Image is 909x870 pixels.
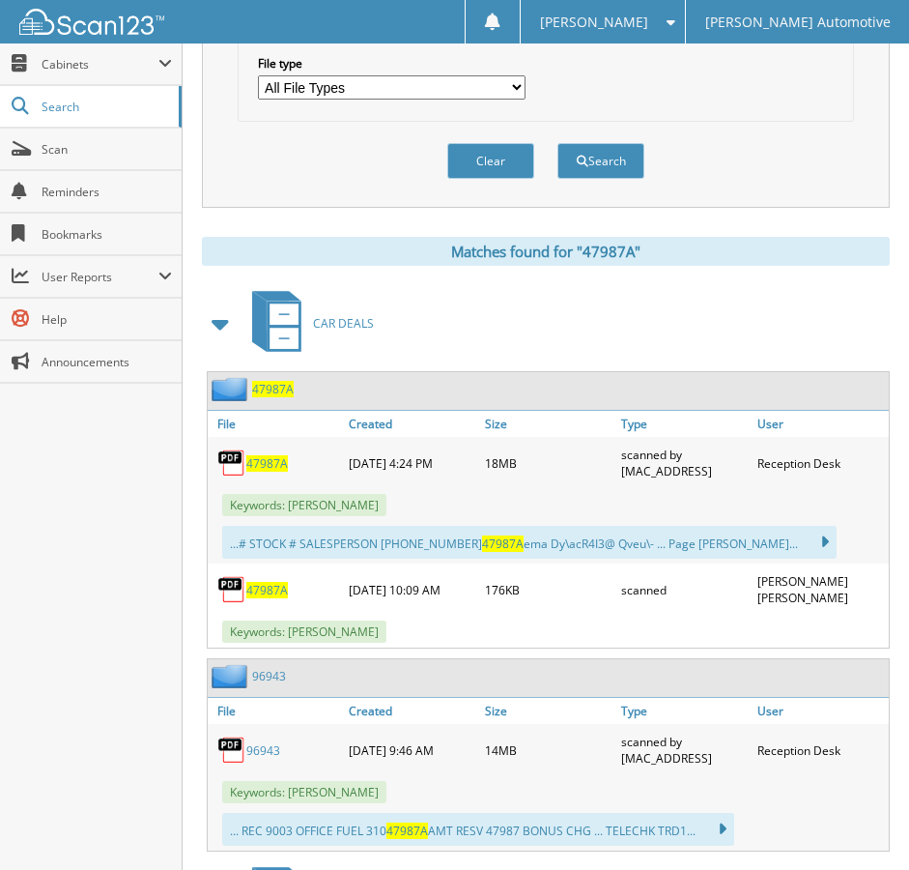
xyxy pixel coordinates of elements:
[246,582,288,598] a: 47987A
[753,729,889,771] div: Reception Desk
[42,311,172,328] span: Help
[217,736,246,765] img: PDF.png
[480,729,616,771] div: 14MB
[222,813,734,846] div: ... REC 9003 OFFICE FUEL 310 AMT RESV 47987 BONUS CHG ... TELECHK TRD1...
[753,411,889,437] a: User
[482,536,524,552] span: 47987A
[616,411,753,437] a: Type
[212,377,252,401] img: folder2.png
[208,411,344,437] a: File
[480,442,616,484] div: 18MB
[42,184,172,200] span: Reminders
[753,698,889,724] a: User
[480,568,616,611] div: 176KB
[42,226,172,243] span: Bookmarks
[447,143,534,179] button: Clear
[246,455,288,472] a: 47987A
[344,442,480,484] div: [DATE] 4:24 PM
[812,777,909,870] iframe: Chat Widget
[252,381,294,397] a: 47987A
[42,141,172,158] span: Scan
[753,568,889,611] div: [PERSON_NAME] [PERSON_NAME]
[252,668,286,684] a: 96943
[212,664,252,688] img: folder2.png
[344,411,480,437] a: Created
[616,442,753,484] div: scanned by [MAC_ADDRESS]
[313,315,374,332] span: CAR DEALS
[222,526,837,559] div: ...# STOCK # SALESPERSON [PHONE_NUMBER] ema Dy\acR4I3@ Qveu\- ... Page [PERSON_NAME]...
[217,575,246,604] img: PDF.png
[344,568,480,611] div: [DATE] 10:09 AM
[386,823,428,839] span: 47987A
[616,729,753,771] div: scanned by [MAC_ADDRESS]
[222,621,386,643] span: Keywords: [PERSON_NAME]
[258,55,526,72] label: File type
[246,742,280,759] a: 96943
[557,143,644,179] button: Search
[202,237,890,266] div: Matches found for "47987A"
[222,781,386,803] span: Keywords: [PERSON_NAME]
[616,698,753,724] a: Type
[480,698,616,724] a: Size
[753,442,889,484] div: Reception Desk
[241,285,374,362] a: CAR DEALS
[344,698,480,724] a: Created
[217,449,246,478] img: PDF.png
[208,698,344,724] a: File
[19,9,164,35] img: scan123-logo-white.svg
[42,354,172,370] span: Announcements
[344,729,480,771] div: [DATE] 9:46 AM
[480,411,616,437] a: Size
[616,568,753,611] div: scanned
[540,16,648,28] span: [PERSON_NAME]
[222,494,386,516] span: Keywords: [PERSON_NAME]
[42,56,158,72] span: Cabinets
[42,99,169,115] span: Search
[42,269,158,285] span: User Reports
[705,16,891,28] span: [PERSON_NAME] Automotive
